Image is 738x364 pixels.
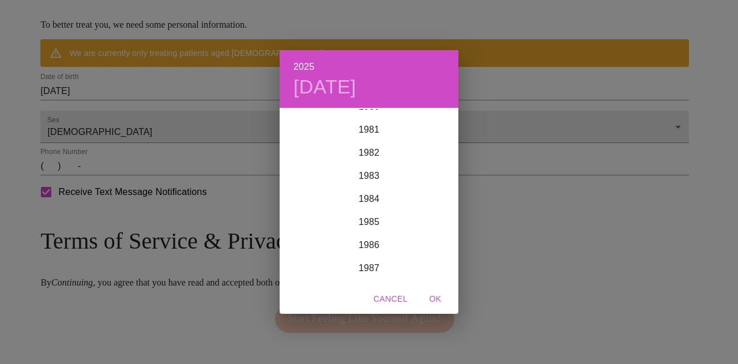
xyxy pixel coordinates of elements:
div: 1982 [280,141,458,164]
div: 1983 [280,164,458,187]
div: 1987 [280,257,458,280]
div: 1985 [280,211,458,234]
div: 1981 [280,118,458,141]
button: Cancel [369,288,412,310]
div: 1988 [280,280,458,303]
button: 2025 [293,59,314,75]
span: Cancel [374,292,408,306]
span: OK [421,292,449,306]
button: [DATE] [293,75,356,99]
div: 1986 [280,234,458,257]
div: 1984 [280,187,458,211]
button: OK [417,288,454,310]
